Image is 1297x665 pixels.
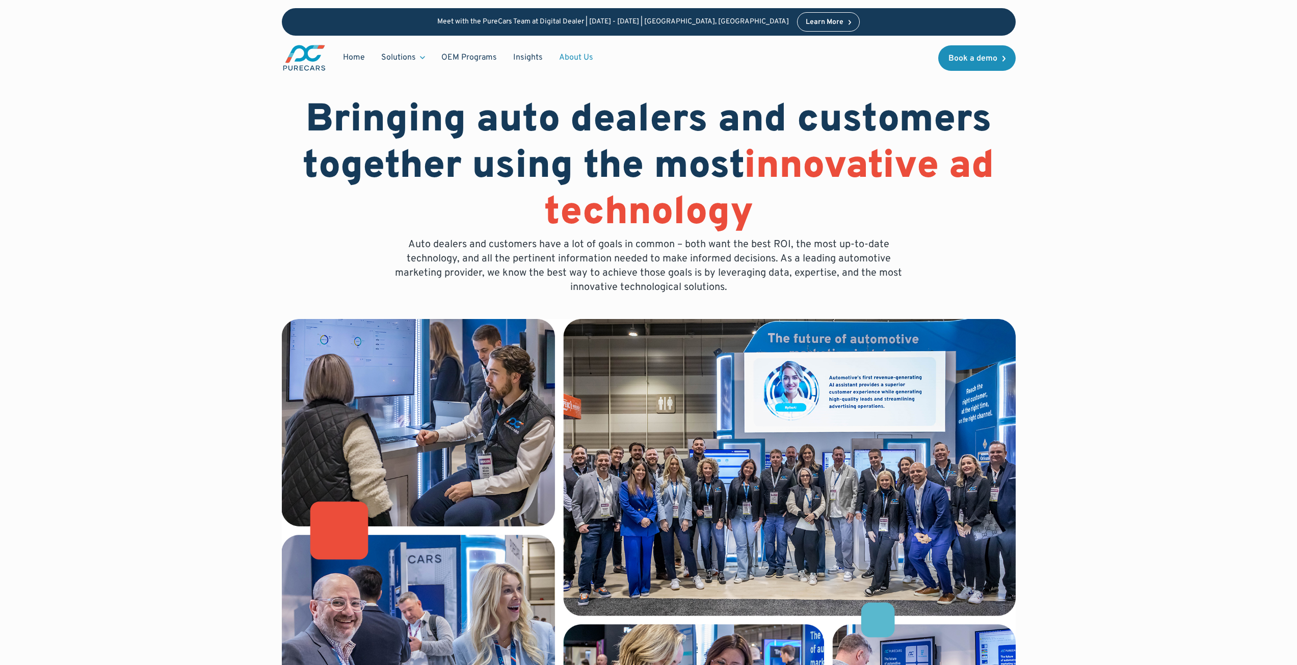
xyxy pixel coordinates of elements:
span: innovative ad technology [544,143,995,238]
p: Auto dealers and customers have a lot of goals in common – both want the best ROI, the most up-to... [388,237,910,295]
a: Learn More [797,12,860,32]
p: Meet with the PureCars Team at Digital Dealer | [DATE] - [DATE] | [GEOGRAPHIC_DATA], [GEOGRAPHIC_... [437,18,789,26]
a: main [282,44,327,72]
div: Solutions [381,52,416,63]
a: OEM Programs [433,48,505,67]
div: Book a demo [948,55,997,63]
a: Insights [505,48,551,67]
div: Solutions [373,48,433,67]
a: About Us [551,48,601,67]
a: Home [335,48,373,67]
a: Book a demo [938,45,1016,71]
h1: Bringing auto dealers and customers together using the most [282,98,1016,237]
div: Learn More [806,19,843,26]
img: purecars logo [282,44,327,72]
